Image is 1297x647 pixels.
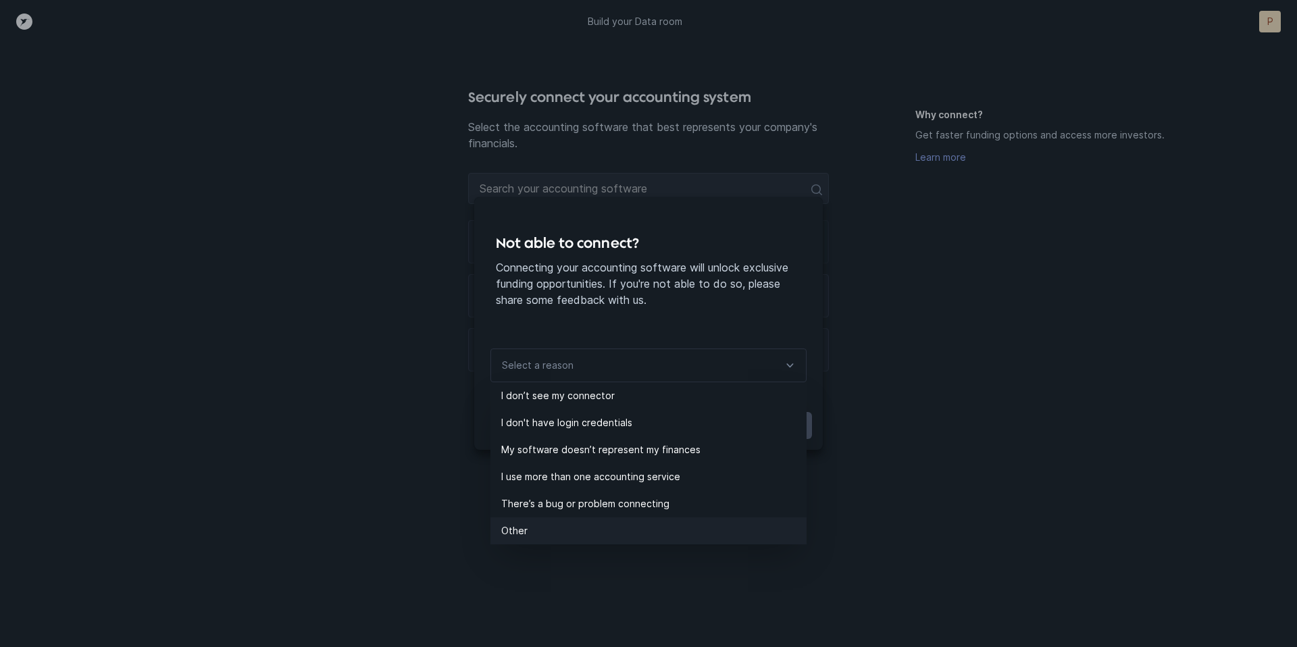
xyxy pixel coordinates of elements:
p: My software doesn’t represent my finances [501,442,807,458]
p: I don’t see my connector [501,388,807,404]
p: I don't have login credentials [501,415,807,431]
p: Select a reason [502,357,574,373]
h4: Not able to connect? [496,232,801,254]
p: I use more than one accounting service [501,469,807,485]
p: Other [501,523,807,539]
p: Connecting your accounting software will unlock exclusive funding opportunities. If you're not ab... [496,259,801,308]
p: There’s a bug or problem connecting [501,496,807,512]
button: Back to connect [485,412,582,439]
